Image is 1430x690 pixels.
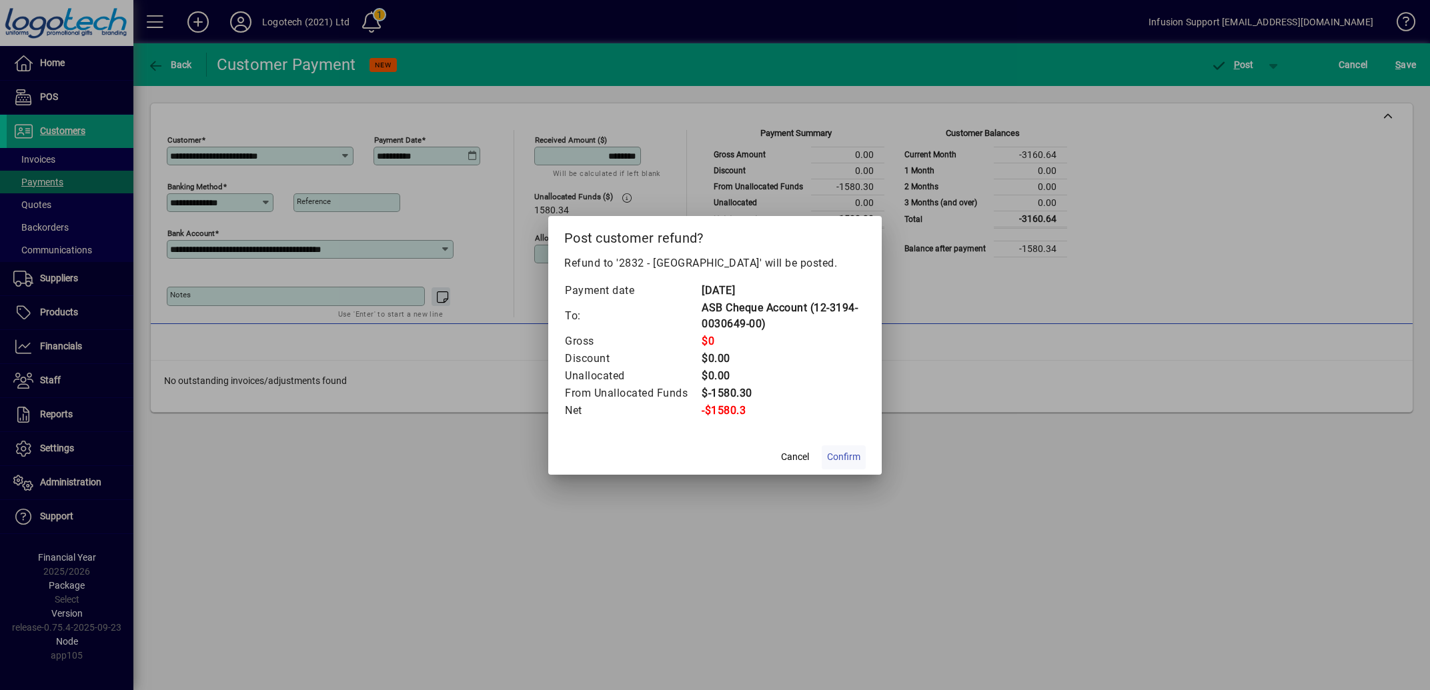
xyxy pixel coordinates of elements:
td: From Unallocated Funds [564,385,701,402]
span: Cancel [781,450,809,464]
td: Unallocated [564,367,701,385]
td: Discount [564,350,701,367]
td: -$1580.3 [701,402,866,419]
td: [DATE] [701,282,866,299]
td: Gross [564,333,701,350]
td: $0.00 [701,367,866,385]
td: Net [564,402,701,419]
td: To: [564,299,701,333]
button: Cancel [774,445,816,469]
td: ASB Cheque Account (12-3194-0030649-00) [701,299,866,333]
td: $0.00 [701,350,866,367]
td: $-1580.30 [701,385,866,402]
button: Confirm [822,445,866,469]
p: Refund to '2832 - [GEOGRAPHIC_DATA]' will be posted. [564,255,866,271]
td: $0 [701,333,866,350]
h2: Post customer refund? [548,216,882,255]
span: Confirm [827,450,860,464]
td: Payment date [564,282,701,299]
